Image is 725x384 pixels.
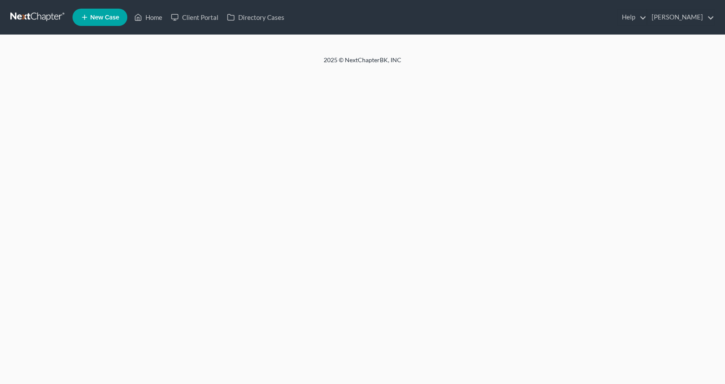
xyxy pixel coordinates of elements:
a: Home [130,10,167,25]
a: Directory Cases [223,10,289,25]
a: Client Portal [167,10,223,25]
new-legal-case-button: New Case [72,9,127,26]
div: 2025 © NextChapterBK, INC [117,56,608,71]
a: [PERSON_NAME] [647,10,714,25]
a: Help [618,10,646,25]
